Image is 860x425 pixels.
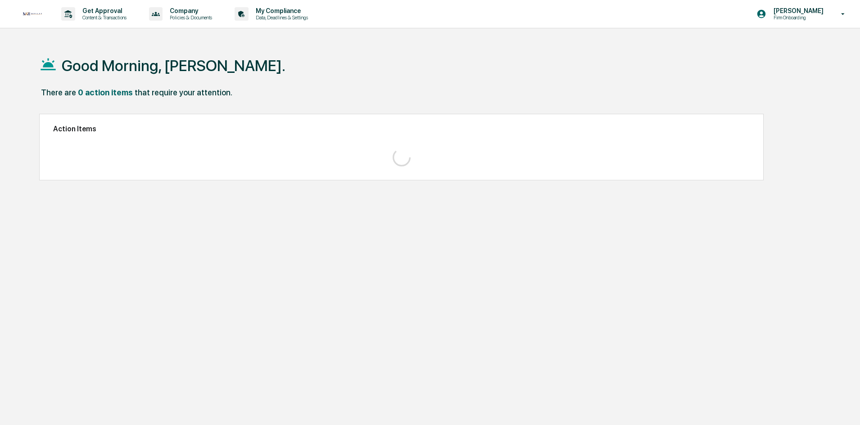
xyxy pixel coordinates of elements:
p: Company [163,7,217,14]
h1: Good Morning, [PERSON_NAME]. [62,57,285,75]
p: [PERSON_NAME] [766,7,828,14]
h2: Action Items [53,125,750,133]
p: Content & Transactions [75,14,131,21]
p: Firm Onboarding [766,14,828,21]
p: Data, Deadlines & Settings [249,14,312,21]
div: There are [41,88,76,97]
p: My Compliance [249,7,312,14]
p: Get Approval [75,7,131,14]
img: logo [22,11,43,17]
p: Policies & Documents [163,14,217,21]
div: 0 action items [78,88,133,97]
div: that require your attention. [135,88,232,97]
